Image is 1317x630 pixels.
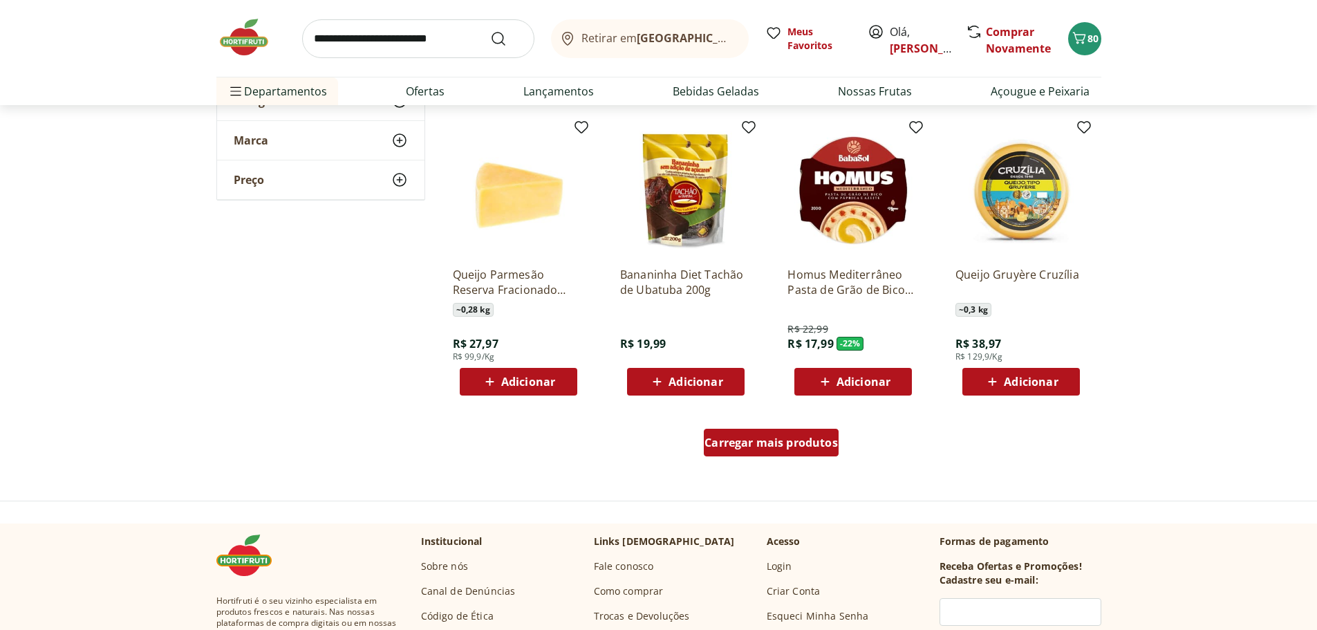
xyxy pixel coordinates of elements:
[453,267,584,297] a: Queijo Parmesão Reserva Fracionado [GEOGRAPHIC_DATA]
[767,559,792,573] a: Login
[620,336,666,351] span: R$ 19,99
[216,17,286,58] img: Hortifruti
[453,351,495,362] span: R$ 99,9/Kg
[986,24,1051,56] a: Comprar Novamente
[991,83,1090,100] a: Açougue e Peixaria
[794,368,912,396] button: Adicionar
[673,83,759,100] a: Bebidas Geladas
[217,160,424,199] button: Preço
[837,376,890,387] span: Adicionar
[227,75,244,108] button: Menu
[787,336,833,351] span: R$ 17,99
[955,303,991,317] span: ~ 0,3 kg
[620,124,751,256] img: Bananinha Diet Tachão de Ubatuba 200g
[581,32,734,44] span: Retirar em
[490,30,523,47] button: Submit Search
[955,267,1087,297] a: Queijo Gruyère Cruzília
[234,133,268,147] span: Marca
[767,535,801,548] p: Acesso
[421,609,494,623] a: Código de Ética
[669,376,722,387] span: Adicionar
[767,584,821,598] a: Criar Conta
[787,322,828,336] span: R$ 22,99
[501,376,555,387] span: Adicionar
[787,124,919,256] img: Homus Mediterrâneo Pasta de Grão de Bico Baba Sol 200g
[1004,376,1058,387] span: Adicionar
[594,584,664,598] a: Como comprar
[421,584,516,598] a: Canal de Denúncias
[453,303,494,317] span: ~ 0,28 kg
[216,535,286,576] img: Hortifruti
[962,368,1080,396] button: Adicionar
[637,30,870,46] b: [GEOGRAPHIC_DATA]/[GEOGRAPHIC_DATA]
[406,83,445,100] a: Ofertas
[890,41,980,56] a: [PERSON_NAME]
[523,83,594,100] a: Lançamentos
[1087,32,1099,45] span: 80
[838,83,912,100] a: Nossas Frutas
[940,559,1082,573] h3: Receba Ofertas e Promoções!
[421,559,468,573] a: Sobre nós
[940,535,1101,548] p: Formas de pagamento
[217,121,424,160] button: Marca
[453,336,498,351] span: R$ 27,97
[453,124,584,256] img: Queijo Parmesão Reserva Fracionado Basel
[302,19,534,58] input: search
[421,535,483,548] p: Institucional
[890,24,951,57] span: Olá,
[704,437,838,448] span: Carregar mais produtos
[620,267,751,297] a: Bananinha Diet Tachão de Ubatuba 200g
[234,173,264,187] span: Preço
[787,267,919,297] a: Homus Mediterrâneo Pasta de Grão de Bico Baba Sol 200g
[227,75,327,108] span: Departamentos
[551,19,749,58] button: Retirar em[GEOGRAPHIC_DATA]/[GEOGRAPHIC_DATA]
[460,368,577,396] button: Adicionar
[940,573,1038,587] h3: Cadastre seu e-mail:
[594,535,735,548] p: Links [DEMOGRAPHIC_DATA]
[955,336,1001,351] span: R$ 38,97
[767,609,869,623] a: Esqueci Minha Senha
[594,559,654,573] a: Fale conosco
[837,337,864,351] span: - 22 %
[594,609,690,623] a: Trocas e Devoluções
[787,25,851,53] span: Meus Favoritos
[955,351,1002,362] span: R$ 129,9/Kg
[704,429,839,462] a: Carregar mais produtos
[1068,22,1101,55] button: Carrinho
[955,124,1087,256] img: Queijo Gruyère Cruzília
[627,368,745,396] button: Adicionar
[765,25,851,53] a: Meus Favoritos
